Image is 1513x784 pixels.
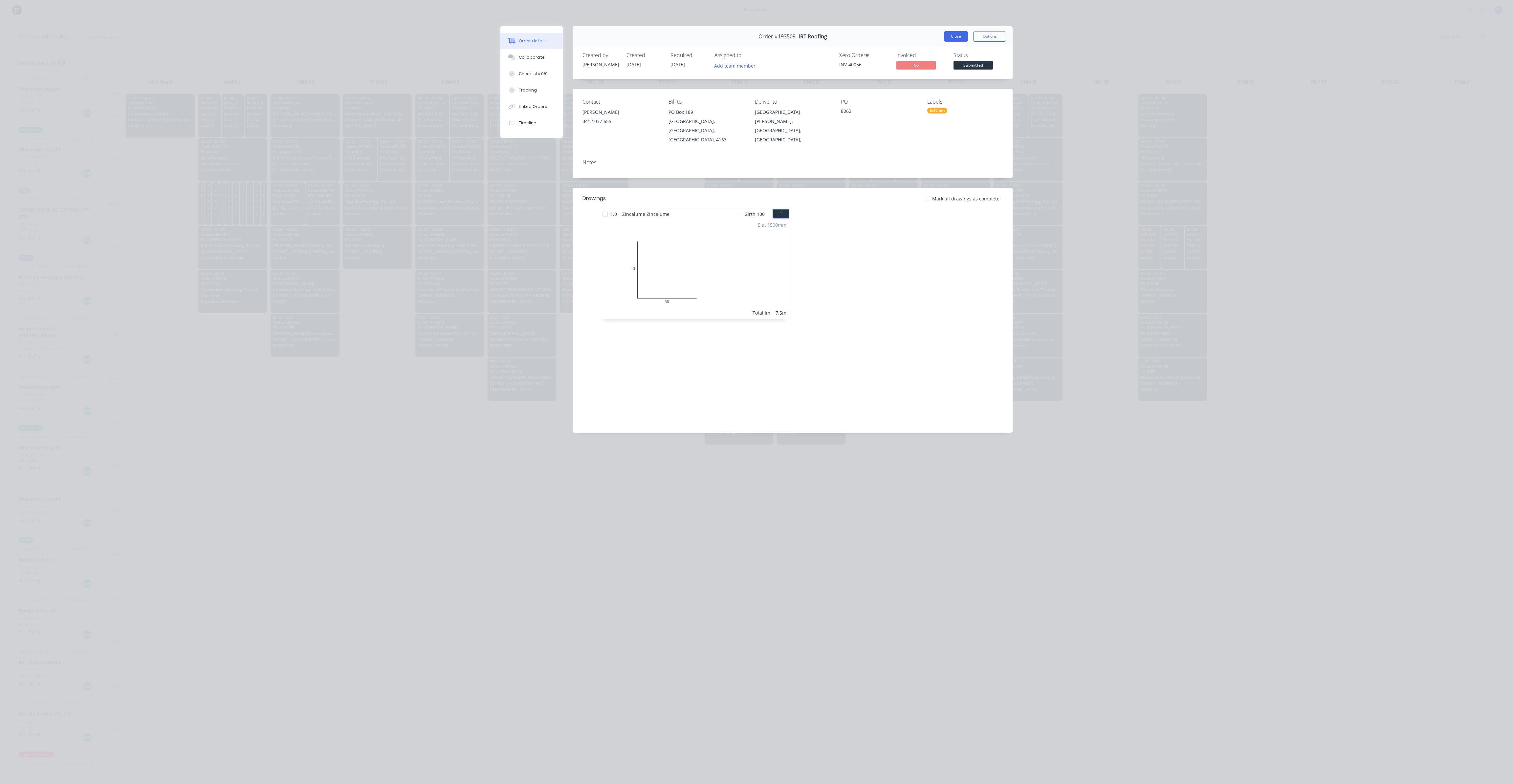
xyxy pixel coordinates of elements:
div: INV-40056 [839,61,888,68]
div: Xero Order # [839,52,888,58]
div: [PERSON_NAME], [GEOGRAPHIC_DATA], [GEOGRAPHIC_DATA], [755,117,830,144]
button: Options [973,31,1006,42]
span: Submitted [954,61,993,69]
span: IRT Roofing [799,33,827,40]
div: Status [954,52,1003,58]
button: Tracking [500,82,563,98]
div: PO Box 189[GEOGRAPHIC_DATA], [GEOGRAPHIC_DATA], [GEOGRAPHIC_DATA], 4163 [669,108,744,144]
div: Total lm [753,309,770,316]
div: Created [626,52,663,58]
div: 6:30 am [927,108,947,113]
button: Add team member [714,61,759,70]
div: Deliver to [755,99,830,105]
div: [PERSON_NAME] [582,108,658,117]
button: Timeline [500,115,563,131]
span: Girth 100 [744,209,765,219]
div: Created by [582,52,619,58]
div: Collaborate [519,54,545,60]
span: Order #193509 - [758,33,799,40]
div: Order details [519,38,547,44]
div: Timeline [519,120,536,126]
div: 7.5m [776,309,786,316]
button: Checklists 0/0 [500,66,563,82]
div: Notes [582,159,1003,166]
span: No [896,61,936,69]
div: Required [670,52,707,58]
span: Mark all drawings as complete [932,195,999,202]
div: Contact [582,99,658,105]
span: [DATE] [670,61,685,68]
div: PO [841,99,916,105]
button: Order details [500,33,563,49]
button: Collaborate [500,49,563,66]
button: 1 [773,209,789,218]
div: 0412 037 655 [582,117,658,126]
div: [PERSON_NAME] [582,61,619,68]
div: [GEOGRAPHIC_DATA], [GEOGRAPHIC_DATA], [GEOGRAPHIC_DATA], 4163 [669,117,744,144]
div: PO Box 189 [669,108,744,117]
button: Submitted [954,61,993,71]
div: Invoiced [896,52,946,58]
button: Add team member [711,61,759,70]
div: Linked Orders [519,104,547,110]
div: Checklists 0/0 [519,71,548,77]
button: Linked Orders [500,98,563,115]
span: [DATE] [626,61,641,68]
span: Zincalume Zincalume [620,209,672,219]
div: Tracking [519,87,537,93]
div: [GEOGRAPHIC_DATA][PERSON_NAME], [GEOGRAPHIC_DATA], [GEOGRAPHIC_DATA], [755,108,830,144]
div: Labels [927,99,1003,105]
div: [PERSON_NAME]0412 037 655 [582,108,658,129]
div: Drawings [582,195,606,202]
div: Assigned to [714,52,780,58]
div: 8062 [841,108,916,117]
div: [GEOGRAPHIC_DATA] [755,108,830,117]
div: Bill to [669,99,744,105]
div: 050505 at 1500mmTotal lm7.5m [599,219,789,319]
span: 1.0 [608,209,620,219]
button: Close [944,31,968,42]
div: 5 at 1500mm [758,221,786,228]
